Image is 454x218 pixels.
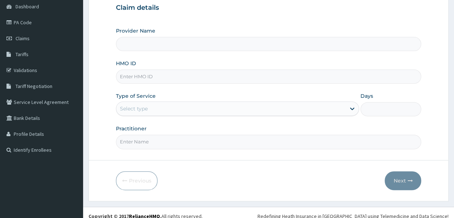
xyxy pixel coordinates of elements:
[16,35,30,42] span: Claims
[16,51,29,58] span: Tariffs
[385,171,421,190] button: Next
[116,27,155,34] label: Provider Name
[16,83,52,89] span: Tariff Negotiation
[360,92,373,100] label: Days
[116,125,147,132] label: Practitioner
[116,60,136,67] label: HMO ID
[16,3,39,10] span: Dashboard
[116,171,157,190] button: Previous
[116,4,421,12] h3: Claim details
[116,70,421,84] input: Enter HMO ID
[116,135,421,149] input: Enter Name
[116,92,156,100] label: Type of Service
[120,105,148,112] div: Select type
